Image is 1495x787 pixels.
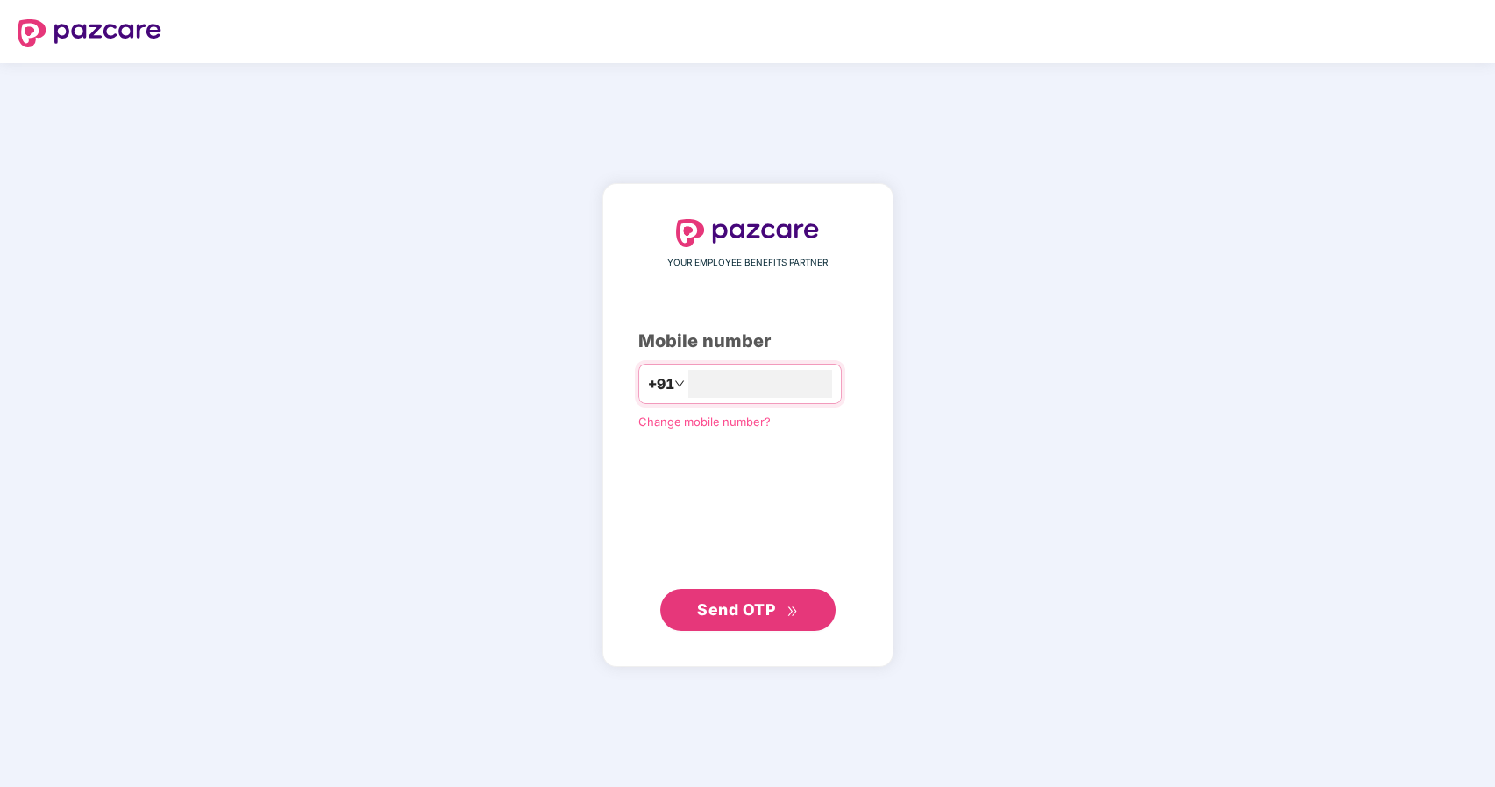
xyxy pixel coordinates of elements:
[648,373,674,395] span: +91
[676,219,820,247] img: logo
[18,19,161,47] img: logo
[638,328,858,355] div: Mobile number
[697,600,775,619] span: Send OTP
[667,256,828,270] span: YOUR EMPLOYEE BENEFITS PARTNER
[787,606,798,617] span: double-right
[674,379,685,389] span: down
[660,589,836,631] button: Send OTPdouble-right
[638,415,771,429] a: Change mobile number?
